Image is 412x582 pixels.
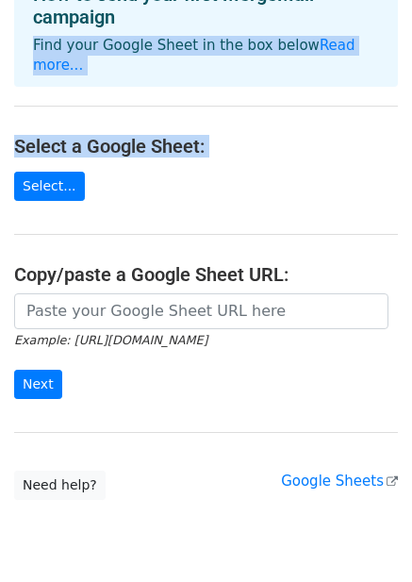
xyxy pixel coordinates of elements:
[14,135,398,158] h4: Select a Google Sheet:
[14,263,398,286] h4: Copy/paste a Google Sheet URL:
[33,37,355,74] a: Read more...
[14,471,106,500] a: Need help?
[14,293,388,329] input: Paste your Google Sheet URL here
[14,172,85,201] a: Select...
[281,473,398,490] a: Google Sheets
[318,491,412,582] iframe: Chat Widget
[14,370,62,399] input: Next
[14,333,207,347] small: Example: [URL][DOMAIN_NAME]
[33,36,379,75] p: Find your Google Sheet in the box below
